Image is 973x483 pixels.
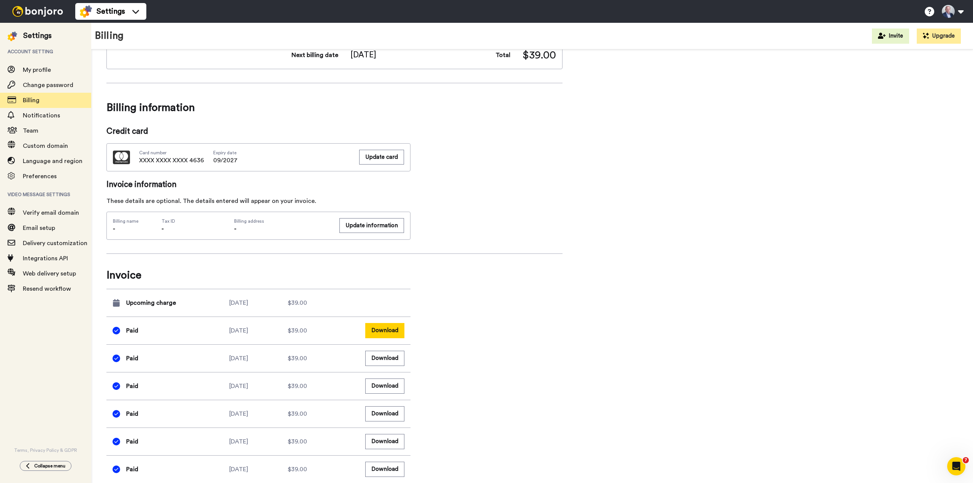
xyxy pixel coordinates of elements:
div: These details are optional. The details entered will appear on your invoice. [106,196,410,206]
div: [DATE] [229,465,288,474]
span: Next billing date [292,51,338,60]
span: - [234,226,236,232]
button: Update card [359,150,404,165]
span: Delivery customization [23,240,87,246]
span: 7 [963,457,969,463]
span: Integrations API [23,255,68,261]
span: Upcoming charge [126,298,176,307]
span: Email setup [23,225,55,231]
span: Language and region [23,158,82,164]
span: Billing [23,97,40,103]
button: Upgrade [917,29,961,44]
span: Credit card [106,126,410,137]
span: Preferences [23,173,57,179]
span: Invoice information [106,179,410,190]
button: Download [365,351,404,366]
span: $39.00 [288,465,307,474]
img: bj-logo-header-white.svg [9,6,66,17]
span: Custom domain [23,143,68,149]
span: Paid [126,382,138,391]
span: $39.00 [288,326,307,335]
span: [DATE] [350,49,376,61]
div: [DATE] [229,382,288,391]
span: $39.00 [288,354,307,363]
span: Paid [126,409,138,418]
span: Team [23,128,38,134]
span: $39.00 [288,382,307,391]
span: Billing information [106,97,563,118]
div: [DATE] [229,298,288,307]
button: Download [365,378,404,393]
span: Card number [139,150,204,156]
span: $39.00 [288,409,307,418]
button: Invite [872,29,909,44]
span: $39.00 [523,48,556,63]
span: Tax ID [162,218,175,224]
span: Invoice [106,268,410,283]
div: Settings [23,30,52,41]
span: $39.00 [288,437,307,446]
span: - [113,226,115,232]
div: [DATE] [229,354,288,363]
img: settings-colored.svg [80,5,92,17]
span: Web delivery setup [23,271,76,277]
div: [DATE] [229,437,288,446]
span: Collapse menu [34,463,65,469]
span: Billing address [234,218,331,224]
button: Update information [339,218,404,233]
span: Change password [23,82,73,88]
h1: Billing [95,30,124,41]
button: Collapse menu [20,461,71,471]
span: Notifications [23,112,60,119]
span: Paid [126,465,138,474]
button: Download [365,323,404,338]
span: Paid [126,354,138,363]
span: - [162,226,164,232]
div: [DATE] [229,326,288,335]
button: Download [365,406,404,421]
button: Download [365,434,404,449]
button: Download [365,462,404,477]
div: $39.00 [288,298,346,307]
span: Resend workflow [23,286,71,292]
span: Paid [126,326,138,335]
div: [DATE] [229,409,288,418]
span: Paid [126,437,138,446]
span: Expiry date [213,150,238,156]
span: My profile [23,67,51,73]
span: 09/2027 [213,156,238,165]
span: XXXX XXXX XXXX 4636 [139,156,204,165]
span: Total [496,51,510,60]
span: Billing name [113,218,138,224]
span: Settings [97,6,125,17]
img: settings-colored.svg [8,32,17,41]
iframe: Intercom live chat [947,457,965,475]
span: Verify email domain [23,210,79,216]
